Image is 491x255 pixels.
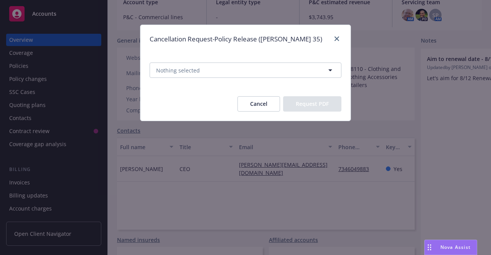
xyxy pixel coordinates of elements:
h1: Cancellation Request-Policy Release ([PERSON_NAME] 35) [150,34,322,44]
div: Drag to move [425,240,434,255]
button: Cancel [237,96,280,112]
button: Nova Assist [424,240,477,255]
a: close [332,34,341,43]
span: Nothing selected [156,66,200,74]
button: Nothing selected [150,63,341,78]
span: Nova Assist [440,244,471,250]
